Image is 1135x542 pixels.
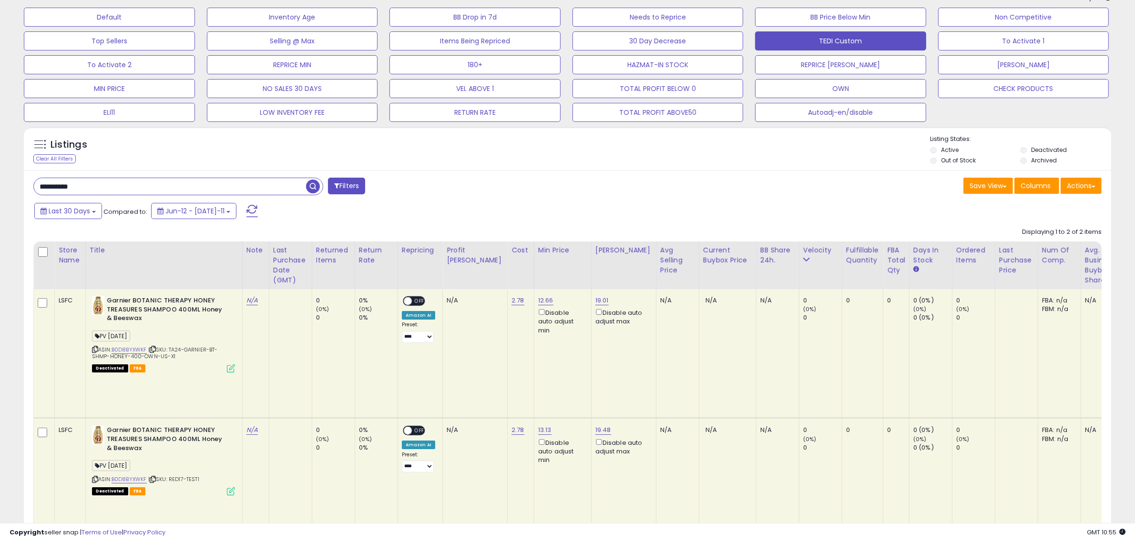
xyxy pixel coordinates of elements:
[402,321,435,343] div: Preset:
[803,426,842,434] div: 0
[803,245,838,255] div: Velocity
[760,296,792,305] div: N/A
[956,443,995,452] div: 0
[573,79,744,98] button: TOTAL PROFIT BELOW 0
[803,313,842,322] div: 0
[511,245,530,255] div: Cost
[92,331,131,341] span: PV [DATE]
[511,296,524,305] a: 2.78
[930,135,1111,144] p: Listing States:
[538,296,553,305] a: 12.66
[316,245,351,265] div: Returned Items
[938,55,1109,74] button: [PERSON_NAME]
[1042,426,1074,434] div: FBA: n/a
[207,103,378,122] button: LOW INVENTORY FEE
[316,296,355,305] div: 0
[92,460,131,471] span: PV [DATE]
[1031,146,1067,154] label: Deactivated
[148,475,199,483] span: | SKU: RED17-TEST1
[107,426,223,455] b: Garnier BOTANIC THERAPY HONEY TREASURES SHAMPOO 400ML Honey & Beeswax
[1021,181,1051,191] span: Columns
[1085,296,1116,305] div: N/A
[573,55,744,74] button: HAZMAT-IN STOCK
[402,452,435,473] div: Preset:
[913,426,952,434] div: 0 (0%)
[246,425,258,435] a: N/A
[92,364,128,372] span: All listings that are unavailable for purchase on Amazon for any reason other than out-of-stock
[59,245,82,265] div: Store Name
[1061,178,1102,194] button: Actions
[10,528,44,537] strong: Copyright
[760,245,795,265] div: BB Share 24h.
[389,55,561,74] button: 180+
[316,305,329,313] small: (0%)
[595,296,609,305] a: 19.01
[573,103,744,122] button: TOTAL PROFIT ABOVE50
[316,313,355,322] div: 0
[359,245,394,265] div: Return Rate
[1042,245,1077,265] div: Num of Comp.
[755,55,926,74] button: REPRICE [PERSON_NAME]
[538,245,587,255] div: Min Price
[92,426,235,494] div: ASIN:
[51,138,87,151] h5: Listings
[246,245,265,255] div: Note
[273,245,308,285] div: Last Purchase Date (GMT)
[389,79,561,98] button: VEL ABOVE 1
[92,346,218,360] span: | SKU: TA24-GARNIER-BT-SHMP-HONEY-400-OWN-US-X1
[359,313,398,322] div: 0%
[999,245,1034,275] div: Last Purchase Price
[1022,228,1102,237] div: Displaying 1 to 2 of 2 items
[207,8,378,27] button: Inventory Age
[447,296,500,305] div: N/A
[359,305,372,313] small: (0%)
[956,426,995,434] div: 0
[33,154,76,163] div: Clear All Filters
[402,245,439,255] div: Repricing
[24,79,195,98] button: MIN PRICE
[755,8,926,27] button: BB Price Below Min
[887,426,902,434] div: 0
[123,528,165,537] a: Privacy Policy
[328,178,365,194] button: Filters
[706,425,717,434] span: N/A
[316,435,329,443] small: (0%)
[34,203,102,219] button: Last 30 Days
[246,296,258,305] a: N/A
[538,425,552,435] a: 13.13
[938,31,1109,50] button: To Activate 1
[1031,156,1057,164] label: Archived
[913,245,948,265] div: Days In Stock
[706,296,717,305] span: N/A
[913,305,927,313] small: (0%)
[447,426,500,434] div: N/A
[151,203,236,219] button: Jun-12 - [DATE]-11
[887,296,902,305] div: 0
[538,437,584,465] div: Disable auto adjust min
[846,296,876,305] div: 0
[389,31,561,50] button: Items Being Repriced
[10,528,165,537] div: seller snap | |
[112,346,147,354] a: B0D8BYXWKF
[1042,435,1074,443] div: FBM: n/a
[941,156,976,164] label: Out of Stock
[59,426,78,434] div: LSFC
[389,8,561,27] button: BB Drop in 7d
[316,426,355,434] div: 0
[92,296,235,371] div: ASIN:
[511,425,524,435] a: 2.78
[92,487,128,495] span: All listings that are unavailable for purchase on Amazon for any reason other than out-of-stock
[112,475,147,483] a: B0D8BYXWKF
[846,245,879,265] div: Fulfillable Quantity
[82,528,122,537] a: Terms of Use
[956,435,970,443] small: (0%)
[412,427,427,435] span: OFF
[913,443,952,452] div: 0 (0%)
[941,146,959,154] label: Active
[956,245,991,265] div: Ordered Items
[402,441,435,449] div: Amazon AI
[1042,296,1074,305] div: FBA: n/a
[1087,528,1125,537] span: 2025-08-11 10:55 GMT
[803,305,817,313] small: (0%)
[24,55,195,74] button: To Activate 2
